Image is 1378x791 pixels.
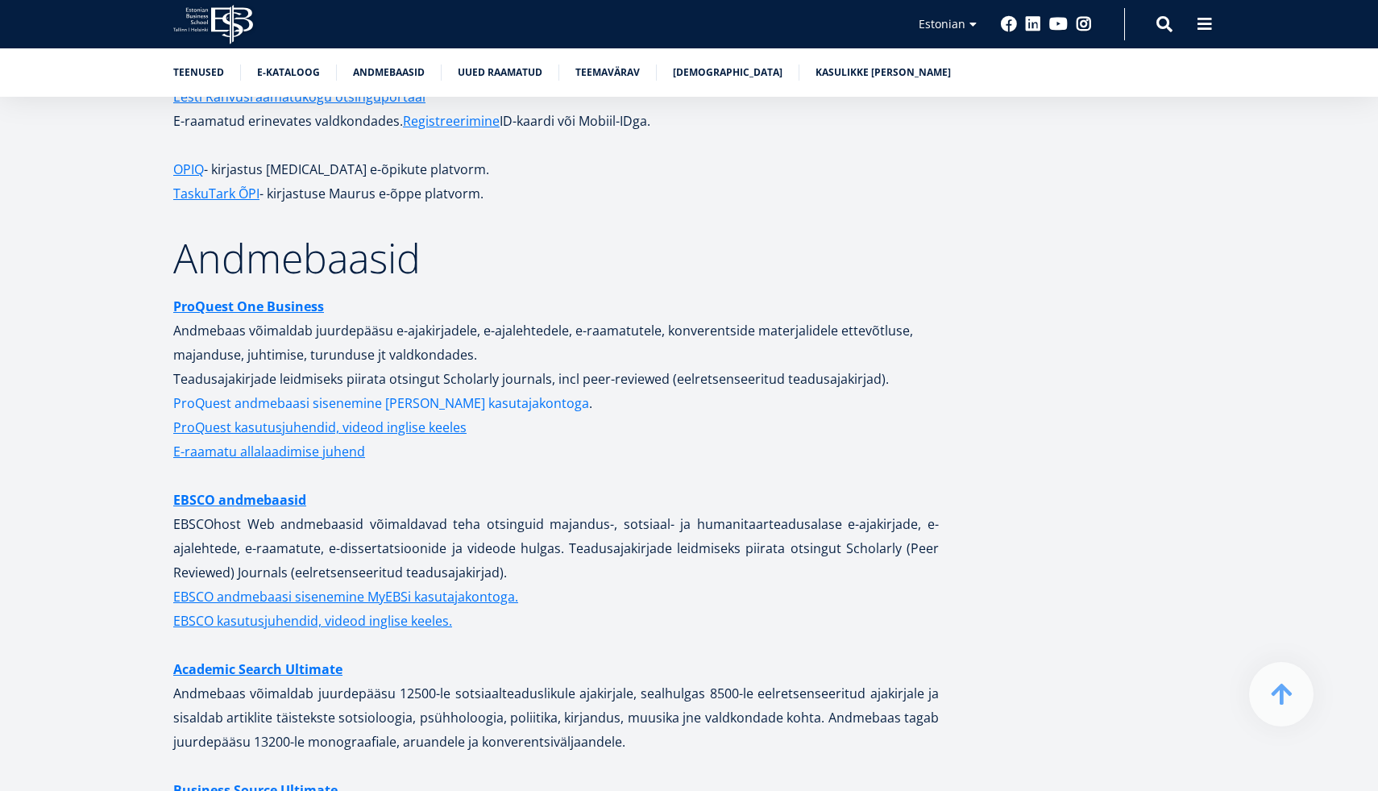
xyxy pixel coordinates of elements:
[173,439,365,464] a: E-raamatu allalaadimise juhend
[173,181,939,206] p: - kirjastuse Maurus e-õppe platvorm.
[173,85,425,109] a: Eesti Rahvusraamatukogu otsinguportaal
[1001,16,1017,32] a: Facebook
[173,391,939,415] p: .
[173,657,342,681] a: Academic Search Ultimate
[173,157,939,181] p: - kirjastus [MEDICAL_DATA] e-õpikute platvorm.
[173,85,939,133] p: E-raamatud erinevates valdkondades. ID-kaardi või Mobiil-IDga.
[173,415,467,439] a: ProQuest kasutusjuhendid, videod inglise keeles
[173,488,939,633] p: EBSCOhost Web andmebaasid võimaldavad teha otsinguid majandus-, sotsiaal- ja humanitaarteadusalas...
[173,488,306,512] a: EBSCO andmebaasid
[173,657,939,754] p: Andmebaas võimaldab juurdepääsu 12500-le sotsiaalteaduslikule ajakirjale, sealhulgas 8500-le eelr...
[173,181,259,206] a: TaskuTark ÕPI
[173,157,204,181] a: OPIQ
[458,65,542,81] a: Uued raamatud
[173,294,324,318] a: ProQuest One Business
[173,609,452,633] a: EBSCO kasutusjuhendid, videod inglise keeles.
[673,65,782,81] a: [DEMOGRAPHIC_DATA]
[816,65,951,81] a: Kasulikke [PERSON_NAME]
[353,65,425,81] a: Andmebaasid
[173,294,939,391] p: Andmebaas võimaldab juurdepääsu e-ajakirjadele, e-ajalehtedele, e-raamatutele, konverentside mate...
[173,585,518,609] a: EBSCO andmebaasi sisenemine MyEBSi kasutajakontoga.
[1076,16,1092,32] a: Instagram
[403,109,500,133] a: Registreerimine
[173,238,939,278] h2: Andmebaasid
[173,65,224,81] a: Teenused
[1049,16,1068,32] a: Youtube
[257,65,320,81] a: E-kataloog
[1025,16,1041,32] a: Linkedin
[575,65,640,81] a: Teemavärav
[173,391,589,415] a: ProQuest andmebaasi sisenemine [PERSON_NAME] kasutajakontoga
[173,298,324,315] strong: ProQuest One Business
